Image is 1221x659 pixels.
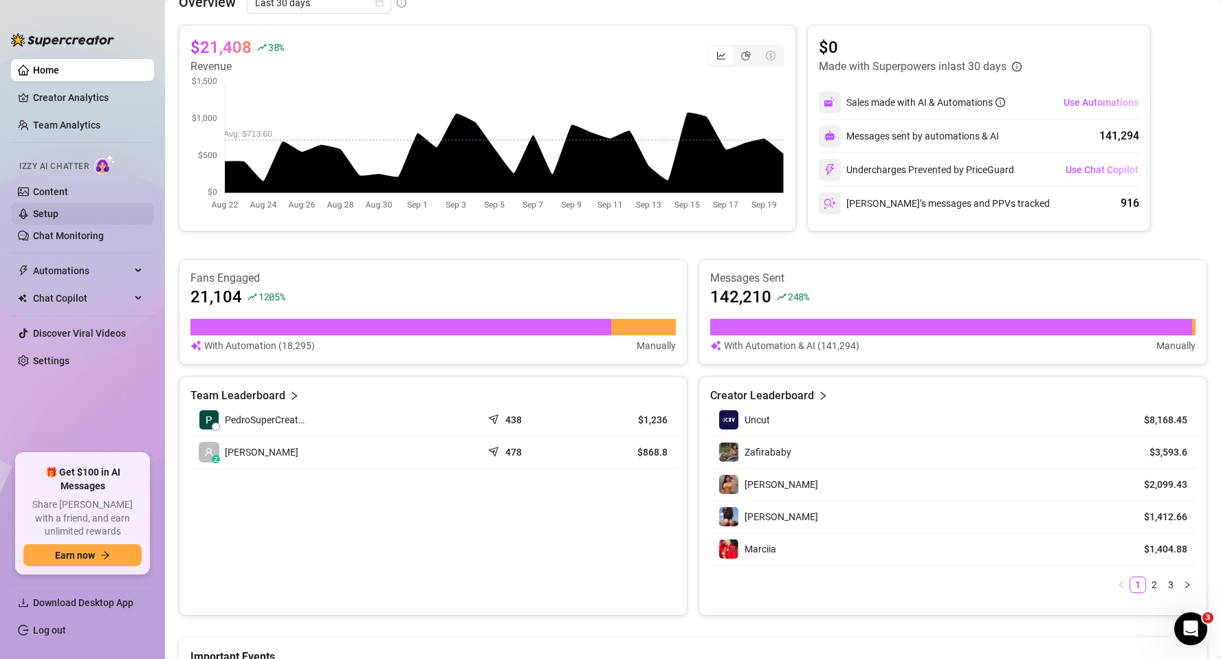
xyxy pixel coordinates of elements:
[710,271,1196,286] article: Messages Sent
[1179,577,1196,593] button: right
[710,286,771,308] article: 142,210
[33,625,66,636] a: Log out
[716,51,726,60] span: line-chart
[745,414,770,425] span: Uncut
[33,65,59,76] a: Home
[33,208,58,219] a: Setup
[11,33,114,47] img: logo-BBDzfeDw.svg
[19,160,89,173] span: Izzy AI Chatter
[505,445,522,459] article: 478
[268,41,284,54] span: 38 %
[745,511,818,522] span: [PERSON_NAME]
[710,388,814,404] article: Creator Leaderboard
[819,125,999,147] div: Messages sent by automations & AI
[819,159,1014,181] div: Undercharges Prevented by PriceGuard
[1163,577,1178,592] a: 3
[1125,478,1187,491] article: $2,099.43
[587,413,668,427] article: $1,236
[190,271,676,286] article: Fans Engaged
[824,131,835,142] img: svg%3e
[33,230,104,241] a: Chat Monitoring
[819,58,1006,75] article: Made with Superpowers in last 30 days
[190,58,284,75] article: Revenue
[33,597,133,608] span: Download Desktop App
[488,411,502,425] span: send
[23,466,142,493] span: 🎁 Get $100 in AI Messages
[33,87,143,109] a: Creator Analytics
[745,479,818,490] span: [PERSON_NAME]
[777,292,786,302] span: rise
[33,287,131,309] span: Chat Copilot
[766,51,775,60] span: dollar-circle
[1179,577,1196,593] li: Next Page
[824,197,836,210] img: svg%3e
[225,445,298,460] span: [PERSON_NAME]
[190,36,252,58] article: $21,408
[1063,91,1139,113] button: Use Automations
[719,475,738,494] img: Priscilla
[190,338,201,353] img: svg%3e
[18,265,29,276] span: thunderbolt
[1130,577,1145,592] a: 1
[707,45,784,67] div: segmented control
[1099,128,1139,144] div: 141,294
[824,96,836,109] img: svg%3e
[257,43,267,52] span: rise
[1156,338,1196,353] article: Manually
[719,443,738,462] img: Zafirababy
[1113,577,1130,593] button: left
[190,286,242,308] article: 21,104
[1202,612,1213,623] span: 3
[1174,612,1207,645] iframe: Intercom live chat
[741,51,751,60] span: pie-chart
[788,290,809,303] span: 248 %
[33,328,126,339] a: Discover Viral Videos
[1130,577,1146,593] li: 1
[1066,164,1138,175] span: Use Chat Copilot
[1147,577,1162,592] a: 2
[33,355,69,366] a: Settings
[1065,159,1139,181] button: Use Chat Copilot
[819,36,1022,58] article: $0
[1163,577,1179,593] li: 3
[719,507,738,526] img: Marie
[1125,510,1187,524] article: $1,412.66
[1125,413,1187,427] article: $8,168.45
[719,539,738,559] img: Marciia
[710,338,721,353] img: svg%3e
[55,550,95,561] span: Earn now
[745,544,776,555] span: Marciia
[1064,97,1138,108] span: Use Automations
[18,597,29,608] span: download
[1125,445,1187,459] article: $3,593.6
[505,413,522,427] article: 438
[94,155,115,175] img: AI Chatter
[1121,195,1139,212] div: 916
[204,338,315,353] article: With Automation (18,295)
[204,447,214,457] span: user
[719,410,738,429] img: Uncut
[587,445,668,459] article: $868.8
[818,388,828,404] span: right
[637,338,676,353] article: Manually
[488,443,502,457] span: send
[846,95,1005,110] div: Sales made with AI & Automations
[199,410,219,429] img: PedroSuperCreat…
[33,260,131,282] span: Automations
[33,186,68,197] a: Content
[258,290,285,303] span: 1205 %
[724,338,859,353] article: With Automation & AI (141,294)
[1146,577,1163,593] li: 2
[1183,581,1191,589] span: right
[190,388,285,404] article: Team Leaderboard
[212,455,220,463] div: z
[33,120,100,131] a: Team Analytics
[995,98,1005,107] span: info-circle
[745,447,791,458] span: Zafirababy
[1113,577,1130,593] li: Previous Page
[23,498,142,539] span: Share [PERSON_NAME] with a friend, and earn unlimited rewards
[100,550,110,560] span: arrow-right
[247,292,257,302] span: rise
[1012,62,1022,71] span: info-circle
[23,544,142,566] button: Earn nowarrow-right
